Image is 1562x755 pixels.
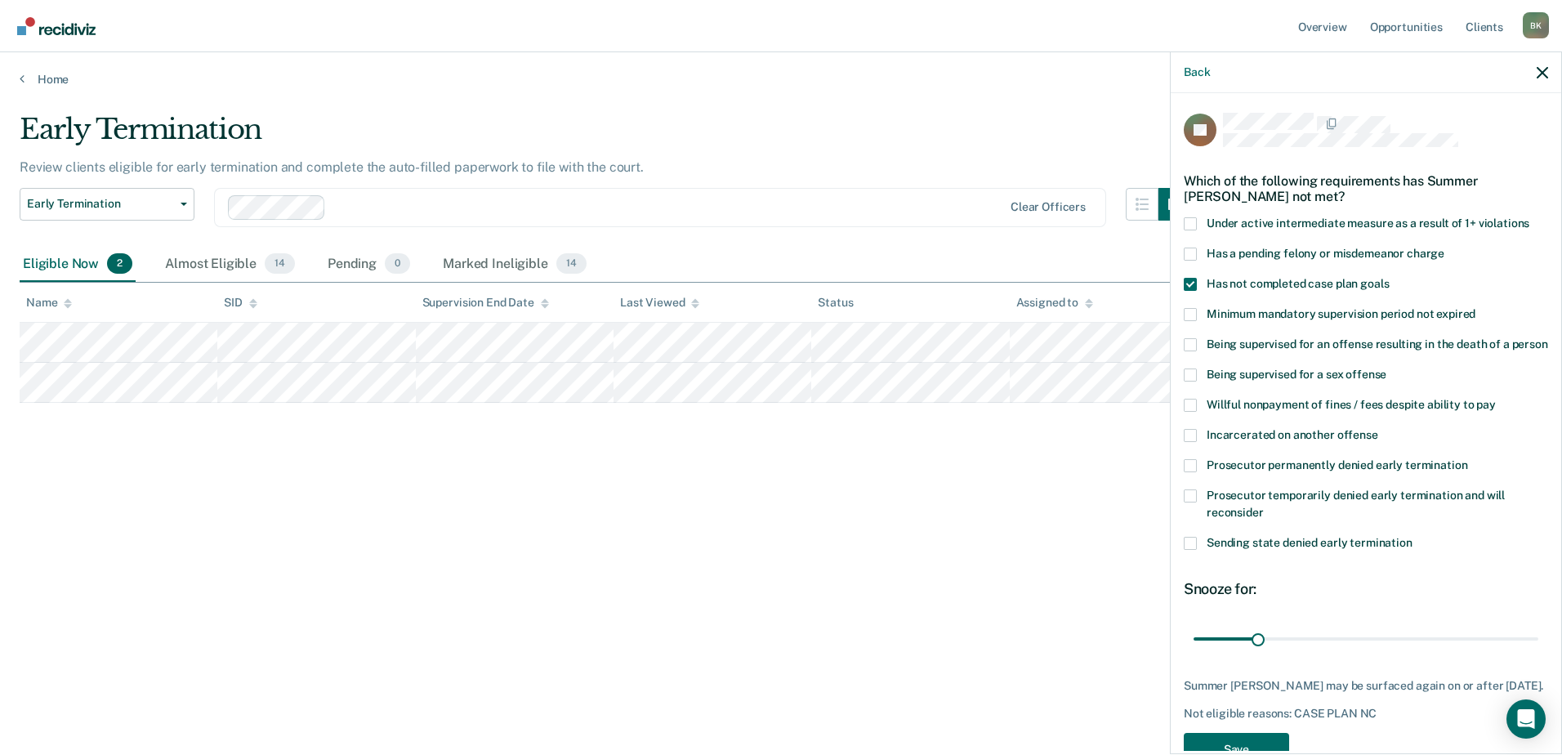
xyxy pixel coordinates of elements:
span: Prosecutor temporarily denied early termination and will reconsider [1207,489,1505,519]
span: 14 [556,253,587,275]
span: 2 [107,253,132,275]
span: Early Termination [27,197,174,211]
span: Prosecutor permanently denied early termination [1207,458,1467,471]
div: Last Viewed [620,296,699,310]
span: Has a pending felony or misdemeanor charge [1207,247,1444,260]
span: Minimum mandatory supervision period not expired [1207,307,1475,320]
p: Review clients eligible for early termination and complete the auto-filled paperwork to file with... [20,159,644,175]
img: Recidiviz [17,17,96,35]
div: B K [1523,12,1549,38]
div: Eligible Now [20,247,136,283]
span: 14 [265,253,295,275]
span: Incarcerated on another offense [1207,428,1378,441]
div: Name [26,296,72,310]
div: Assigned to [1016,296,1093,310]
div: Marked Ineligible [440,247,589,283]
div: Snooze for: [1184,580,1548,598]
div: Summer [PERSON_NAME] may be surfaced again on or after [DATE]. [1184,679,1548,693]
button: Profile dropdown button [1523,12,1549,38]
div: Which of the following requirements has Summer [PERSON_NAME] not met? [1184,160,1548,217]
span: Sending state denied early termination [1207,536,1412,549]
div: Open Intercom Messenger [1506,699,1546,739]
div: Early Termination [20,113,1191,159]
div: Not eligible reasons: CASE PLAN NC [1184,707,1548,721]
div: Supervision End Date [422,296,549,310]
span: Willful nonpayment of fines / fees despite ability to pay [1207,398,1496,411]
button: Back [1184,65,1210,79]
div: Status [818,296,853,310]
div: Pending [324,247,413,283]
span: Being supervised for an offense resulting in the death of a person [1207,337,1548,351]
span: Under active intermediate measure as a result of 1+ violations [1207,217,1529,230]
div: Almost Eligible [162,247,298,283]
div: SID [224,296,257,310]
a: Home [20,72,1542,87]
span: 0 [385,253,410,275]
div: Clear officers [1011,200,1086,214]
span: Has not completed case plan goals [1207,277,1389,290]
span: Being supervised for a sex offense [1207,368,1386,381]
